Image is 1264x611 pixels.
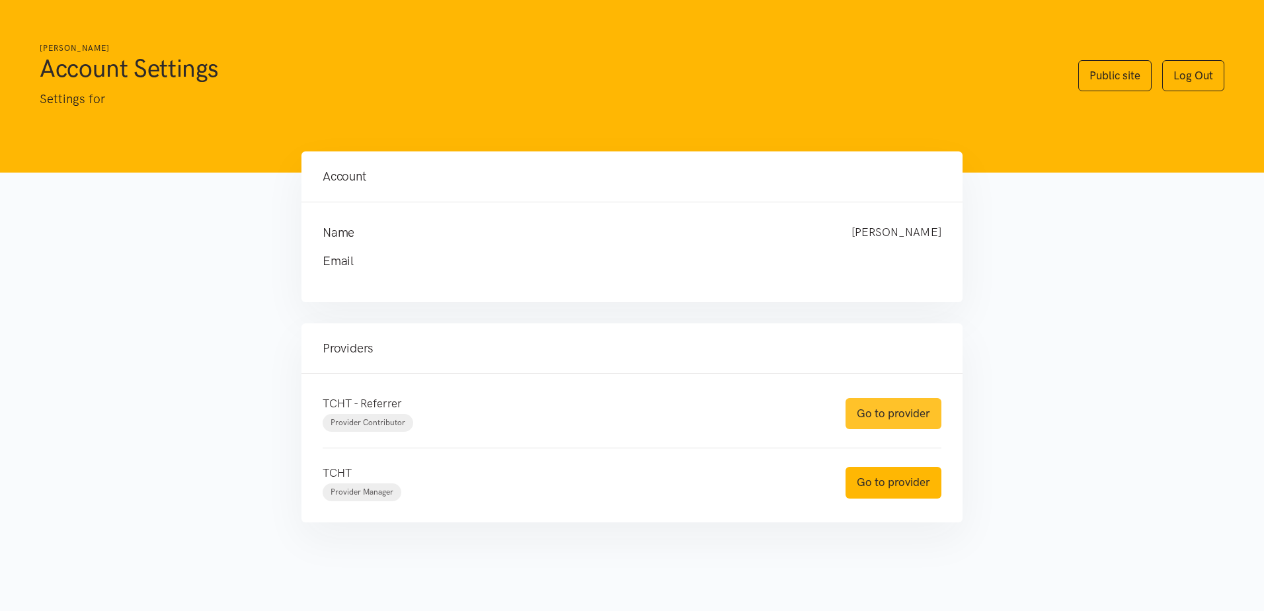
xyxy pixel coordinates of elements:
p: TCHT - Referrer [323,395,819,413]
span: Provider Contributor [331,418,405,427]
p: Settings for [40,89,1052,109]
h1: Account Settings [40,52,1052,84]
h6: [PERSON_NAME] [40,42,1052,55]
h4: Providers [323,339,941,358]
h4: Email [323,252,915,270]
div: [PERSON_NAME] [838,224,955,242]
span: Provider Manager [331,487,393,497]
a: Go to provider [846,467,941,498]
a: Public site [1078,60,1152,91]
p: TCHT [323,464,819,482]
a: Go to provider [846,398,941,429]
a: Log Out [1162,60,1224,91]
h4: Name [323,224,825,242]
h4: Account [323,167,941,186]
